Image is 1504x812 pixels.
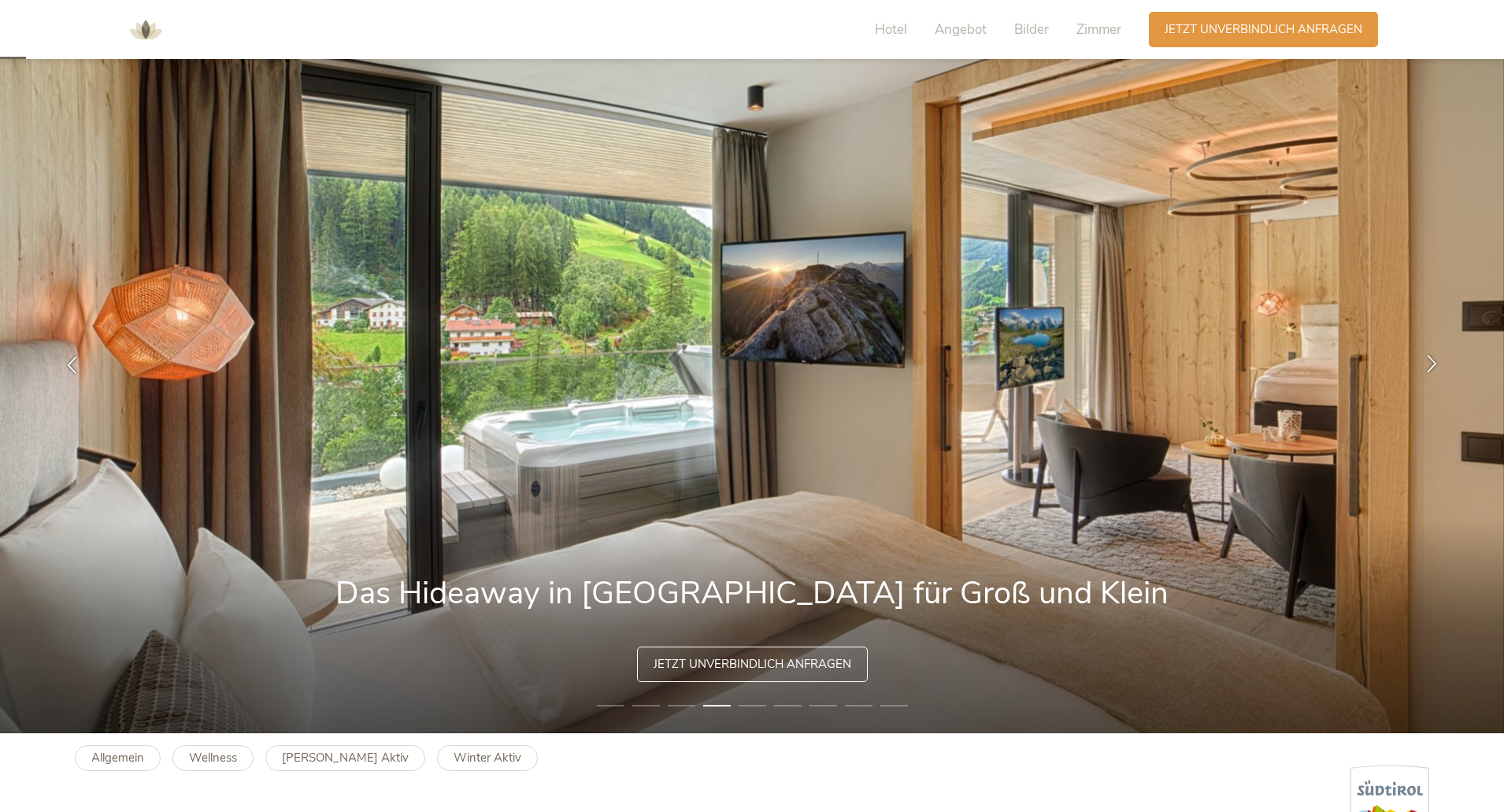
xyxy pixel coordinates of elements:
img: AMONTI & LUNARIS Wellnessresort [122,6,169,54]
a: Wellness [172,745,254,771]
b: [PERSON_NAME] Aktiv [282,750,409,766]
a: AMONTI & LUNARIS Wellnessresort [122,24,169,35]
a: Allgemein [75,745,161,771]
a: Winter Aktiv [437,745,538,771]
b: Allgemein [91,750,144,766]
span: Hotel [875,20,907,39]
span: Angebot [935,20,987,39]
b: Wellness [189,750,237,766]
span: Zimmer [1076,20,1121,39]
span: Jetzt unverbindlich anfragen [654,656,851,673]
span: Bilder [1014,20,1049,39]
span: Jetzt unverbindlich anfragen [1165,21,1362,38]
b: Winter Aktiv [454,750,521,766]
a: [PERSON_NAME] Aktiv [265,745,425,771]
